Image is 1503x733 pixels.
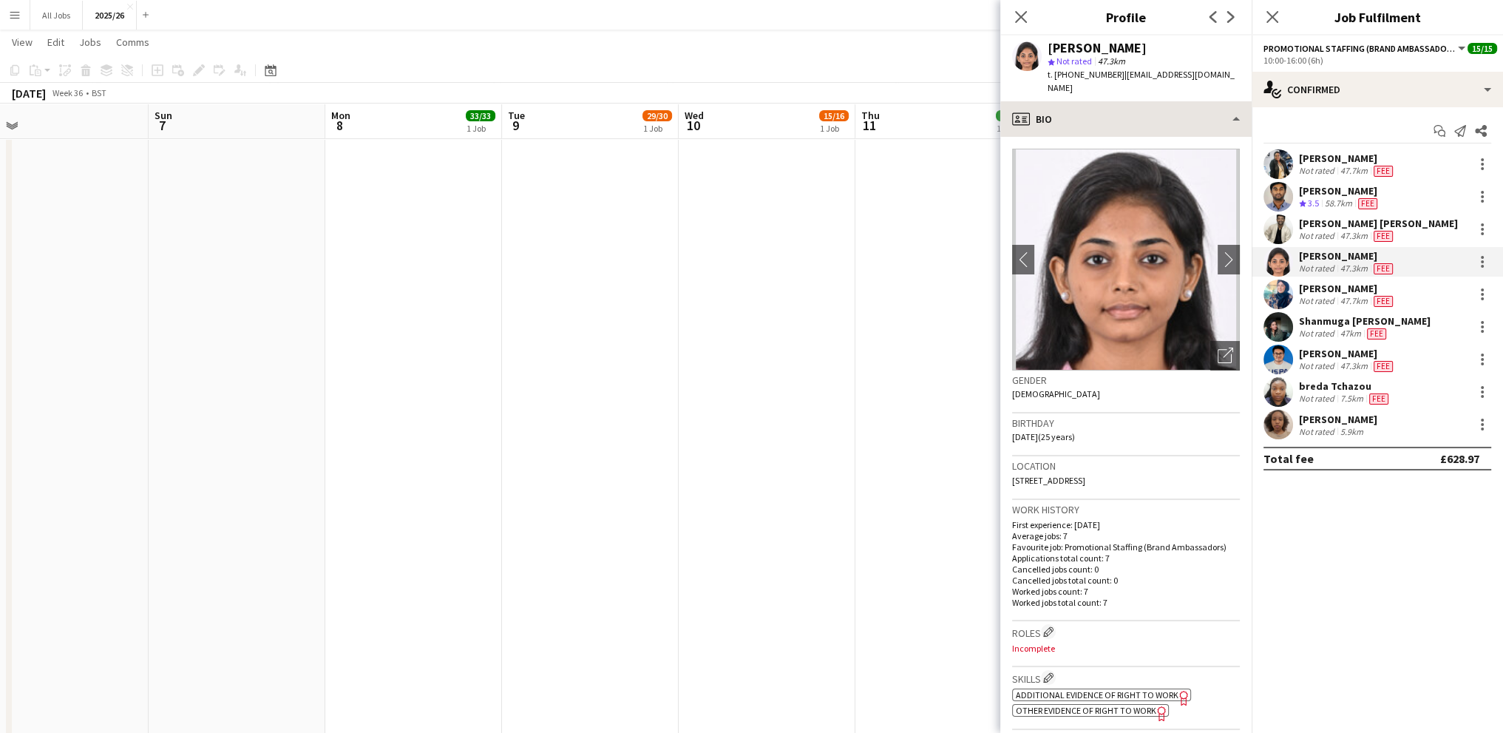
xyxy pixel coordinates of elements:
[1012,475,1085,486] span: [STREET_ADDRESS]
[1299,328,1337,340] div: Not rated
[861,109,880,122] span: Thu
[1371,230,1396,242] div: Crew has different fees then in role
[1374,263,1393,274] span: Fee
[1371,295,1396,307] div: Crew has different fees then in role
[1299,347,1396,360] div: [PERSON_NAME]
[6,33,38,52] a: View
[643,123,671,134] div: 1 Job
[1012,541,1240,553] p: Favourite job: Promotional Staffing (Brand Ambassadors)
[92,87,106,98] div: BST
[1337,230,1371,242] div: 47.3km
[685,109,704,122] span: Wed
[1012,624,1240,640] h3: Roles
[1366,393,1391,405] div: Crew has different fees then in role
[1012,530,1240,541] p: Average jobs: 7
[1048,69,1235,93] span: | [EMAIL_ADDRESS][DOMAIN_NAME]
[49,87,86,98] span: Week 36
[1299,295,1337,307] div: Not rated
[1369,393,1388,405] span: Fee
[47,36,64,49] span: Edit
[1374,231,1393,242] span: Fee
[12,36,33,49] span: View
[997,123,1025,134] div: 1 Job
[1016,705,1156,716] span: Other evidence of Right to Work
[12,86,46,101] div: [DATE]
[1299,379,1391,393] div: breda Tchazou
[1012,431,1075,442] span: [DATE] (25 years)
[820,123,848,134] div: 1 Job
[1012,416,1240,430] h3: Birthday
[1299,413,1377,426] div: [PERSON_NAME]
[1012,670,1240,686] h3: Skills
[1016,689,1178,700] span: Additional evidence of Right to Work
[1337,328,1364,340] div: 47km
[1299,184,1380,197] div: [PERSON_NAME]
[155,109,172,122] span: Sun
[1263,43,1456,54] span: Promotional Staffing (Brand Ambassadors)
[1263,55,1491,66] div: 10:00-16:00 (6h)
[1468,43,1497,54] span: 15/15
[1322,197,1355,210] div: 58.7km
[1337,295,1371,307] div: 47.7km
[1012,643,1240,654] p: Incomplete
[1371,165,1396,177] div: Crew has different fees then in role
[859,117,880,134] span: 11
[819,110,849,121] span: 15/16
[1374,361,1393,372] span: Fee
[41,33,70,52] a: Edit
[466,123,495,134] div: 1 Job
[1337,393,1366,405] div: 7.5km
[642,110,672,121] span: 29/30
[73,33,107,52] a: Jobs
[682,117,704,134] span: 10
[1263,43,1468,54] button: Promotional Staffing (Brand Ambassadors)
[1048,41,1147,55] div: [PERSON_NAME]
[1374,166,1393,177] span: Fee
[110,33,155,52] a: Comms
[1299,217,1458,230] div: [PERSON_NAME] [PERSON_NAME]
[1056,55,1092,67] span: Not rated
[1012,597,1240,608] p: Worked jobs total count: 7
[1012,149,1240,371] img: Crew avatar or photo
[1337,165,1371,177] div: 47.7km
[1337,360,1371,372] div: 47.3km
[1440,451,1479,466] div: £628.97
[79,36,101,49] span: Jobs
[1299,360,1337,372] div: Not rated
[1371,263,1396,274] div: Crew has different fees then in role
[1012,519,1240,530] p: First experience: [DATE]
[1358,198,1377,209] span: Fee
[1364,328,1389,340] div: Crew has different fees then in role
[1337,426,1366,437] div: 5.9km
[1012,459,1240,473] h3: Location
[1000,101,1252,137] div: Bio
[30,1,83,30] button: All Jobs
[1299,263,1337,274] div: Not rated
[152,117,172,134] span: 7
[1299,393,1337,405] div: Not rated
[1252,72,1503,107] div: Confirmed
[1299,314,1431,328] div: Shanmuga [PERSON_NAME]
[329,117,350,134] span: 8
[1337,263,1371,274] div: 47.3km
[1371,360,1396,372] div: Crew has different fees then in role
[506,117,525,134] span: 9
[1355,197,1380,210] div: Crew has different fees then in role
[1012,374,1240,387] h3: Gender
[116,36,149,49] span: Comms
[508,109,525,122] span: Tue
[1299,282,1396,295] div: [PERSON_NAME]
[1012,388,1100,399] span: [DEMOGRAPHIC_DATA]
[83,1,137,30] button: 2025/26
[1012,564,1240,575] p: Cancelled jobs count: 0
[1012,503,1240,516] h3: Work history
[1308,197,1319,209] span: 3.5
[1095,55,1128,67] span: 47.3km
[1367,328,1386,340] span: Fee
[466,110,495,121] span: 33/33
[1048,69,1124,80] span: t. [PHONE_NUMBER]
[1000,7,1252,27] h3: Profile
[1263,451,1314,466] div: Total fee
[1252,7,1503,27] h3: Job Fulfilment
[1299,426,1337,437] div: Not rated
